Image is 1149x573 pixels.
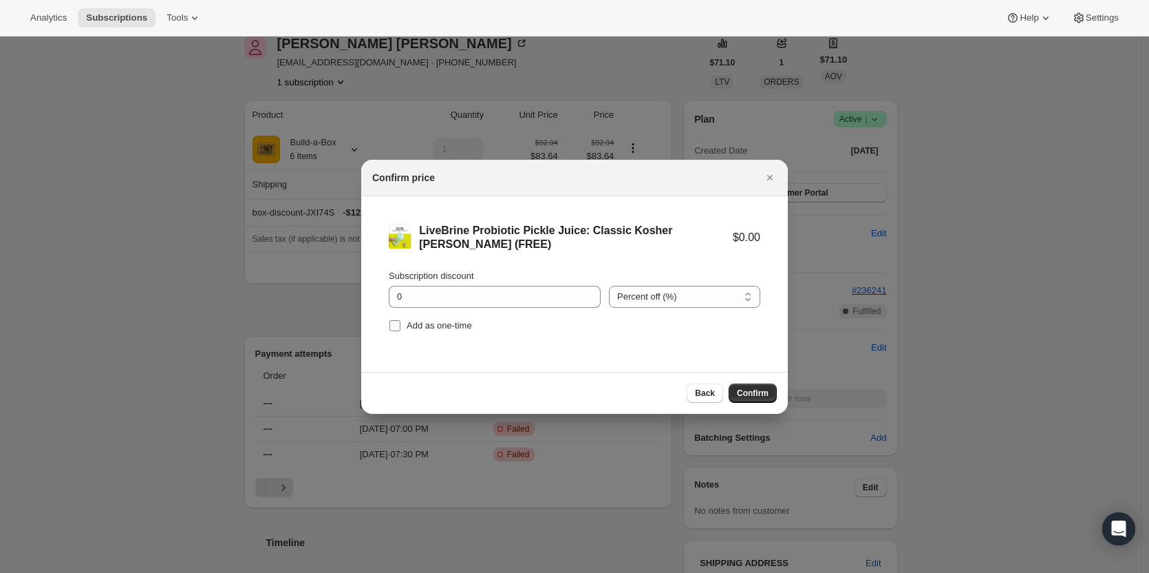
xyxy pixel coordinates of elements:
[22,8,75,28] button: Analytics
[1086,12,1119,23] span: Settings
[733,231,760,244] div: $0.00
[419,224,733,251] div: LiveBrine Probiotic Pickle Juice: Classic Kosher [PERSON_NAME] (FREE)
[167,12,188,23] span: Tools
[1020,12,1038,23] span: Help
[737,388,769,399] span: Confirm
[760,168,780,187] button: Close
[729,384,777,403] button: Confirm
[389,271,474,281] span: Subscription discount
[687,384,723,403] button: Back
[998,8,1060,28] button: Help
[158,8,210,28] button: Tools
[1102,512,1135,545] div: Open Intercom Messenger
[372,171,435,185] h2: Confirm price
[30,12,67,23] span: Analytics
[78,8,155,28] button: Subscriptions
[1064,8,1127,28] button: Settings
[407,320,472,331] span: Add as one-time
[86,12,147,23] span: Subscriptions
[695,388,715,399] span: Back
